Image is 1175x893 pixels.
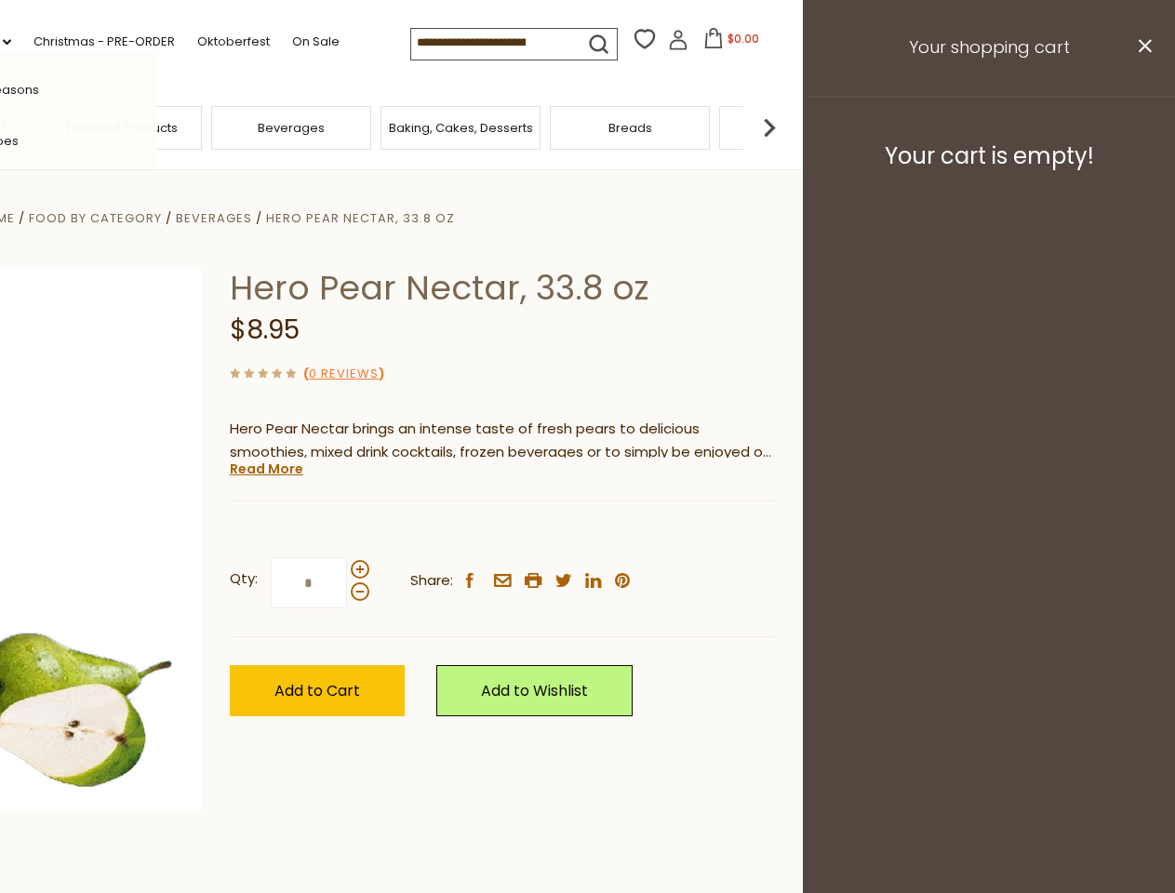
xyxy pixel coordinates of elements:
a: Breads [608,121,652,135]
span: $8.95 [230,312,300,348]
a: On Sale [292,32,340,52]
a: Food By Category [29,209,162,227]
a: Read More [230,460,303,478]
input: Qty: [271,557,347,608]
p: Hero Pear Nectar brings an intense taste of fresh pears to delicious smoothies, mixed drink cockt... [230,418,774,464]
a: Beverages [258,121,325,135]
img: next arrow [751,109,788,146]
a: Christmas - PRE-ORDER [33,32,175,52]
button: Add to Cart [230,665,405,716]
a: Add to Wishlist [436,665,633,716]
span: Share: [410,569,453,593]
a: Beverages [176,209,252,227]
h3: Your cart is empty! [826,142,1152,170]
button: $0.00 [692,28,771,56]
a: Oktoberfest [197,32,270,52]
a: Hero Pear Nectar, 33.8 oz [266,209,455,227]
span: $0.00 [728,31,759,47]
h1: Hero Pear Nectar, 33.8 oz [230,267,774,309]
a: 0 Reviews [309,365,379,384]
a: Baking, Cakes, Desserts [389,121,533,135]
span: ( ) [303,365,384,382]
span: Add to Cart [274,680,360,701]
strong: Qty: [230,567,258,591]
